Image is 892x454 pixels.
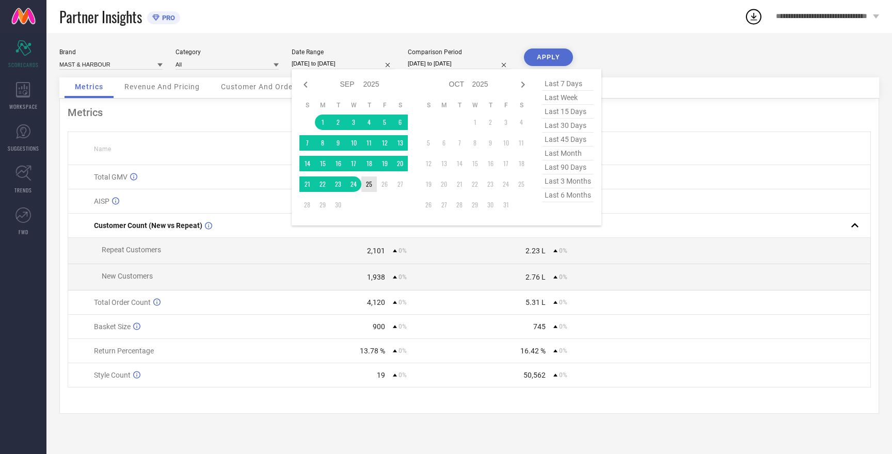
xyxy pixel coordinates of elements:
th: Monday [436,101,452,109]
span: Customer And Orders [221,83,300,91]
span: Revenue And Pricing [124,83,200,91]
td: Fri Sep 26 2025 [377,176,392,192]
td: Fri Oct 17 2025 [498,156,514,171]
input: Select date range [292,58,395,69]
div: 16.42 % [520,347,546,355]
td: Sun Sep 07 2025 [299,135,315,151]
div: Previous month [299,78,312,91]
td: Sat Oct 18 2025 [514,156,529,171]
td: Wed Oct 29 2025 [467,197,483,213]
div: 745 [533,322,546,331]
span: WORKSPACE [9,103,38,110]
td: Tue Oct 07 2025 [452,135,467,151]
td: Thu Oct 16 2025 [483,156,498,171]
button: APPLY [524,48,573,66]
th: Sunday [299,101,315,109]
th: Monday [315,101,330,109]
td: Wed Oct 01 2025 [467,115,483,130]
td: Fri Oct 10 2025 [498,135,514,151]
span: 0% [399,247,407,254]
td: Sun Sep 14 2025 [299,156,315,171]
th: Wednesday [346,101,361,109]
span: SCORECARDS [8,61,39,69]
td: Sat Sep 06 2025 [392,115,408,130]
div: 2,101 [367,247,385,255]
div: Date Range [292,48,395,56]
th: Sunday [421,101,436,109]
td: Mon Sep 22 2025 [315,176,330,192]
span: 0% [399,371,407,379]
span: SUGGESTIONS [8,144,39,152]
td: Thu Oct 23 2025 [483,176,498,192]
span: 0% [559,323,567,330]
span: last 7 days [542,77,594,91]
td: Tue Oct 21 2025 [452,176,467,192]
th: Tuesday [452,101,467,109]
td: Wed Sep 17 2025 [346,156,361,171]
td: Fri Sep 12 2025 [377,135,392,151]
span: TRENDS [14,186,32,194]
td: Thu Sep 11 2025 [361,135,377,151]
span: Name [94,145,111,153]
span: Partner Insights [59,6,142,27]
td: Mon Sep 01 2025 [315,115,330,130]
span: Basket Size [94,322,131,331]
span: AISP [94,197,109,205]
td: Fri Oct 24 2025 [498,176,514,192]
td: Tue Sep 09 2025 [330,135,346,151]
td: Wed Oct 22 2025 [467,176,483,192]
td: Thu Oct 30 2025 [483,197,498,213]
div: Open download list [744,7,763,26]
td: Sun Oct 05 2025 [421,135,436,151]
span: last 15 days [542,105,594,119]
td: Thu Oct 02 2025 [483,115,498,130]
td: Mon Oct 13 2025 [436,156,452,171]
td: Mon Sep 15 2025 [315,156,330,171]
td: Fri Sep 05 2025 [377,115,392,130]
div: Metrics [68,106,871,119]
td: Mon Sep 08 2025 [315,135,330,151]
div: 50,562 [523,371,546,379]
th: Thursday [483,101,498,109]
th: Saturday [392,101,408,109]
td: Thu Sep 18 2025 [361,156,377,171]
td: Fri Oct 03 2025 [498,115,514,130]
div: 2.76 L [525,273,546,281]
div: 4,120 [367,298,385,306]
span: last 3 months [542,174,594,188]
td: Sat Sep 20 2025 [392,156,408,171]
td: Sun Oct 12 2025 [421,156,436,171]
div: Comparison Period [408,48,511,56]
span: 0% [559,247,567,254]
td: Sun Sep 21 2025 [299,176,315,192]
div: Next month [517,78,529,91]
td: Tue Sep 23 2025 [330,176,346,192]
td: Sat Oct 11 2025 [514,135,529,151]
div: 19 [377,371,385,379]
span: 0% [399,273,407,281]
td: Sun Oct 19 2025 [421,176,436,192]
span: last week [542,91,594,105]
td: Wed Sep 24 2025 [346,176,361,192]
div: 13.78 % [360,347,385,355]
td: Tue Oct 14 2025 [452,156,467,171]
span: 0% [559,273,567,281]
span: last 90 days [542,160,594,174]
td: Sat Sep 13 2025 [392,135,408,151]
td: Mon Oct 06 2025 [436,135,452,151]
div: 5.31 L [525,298,546,306]
td: Mon Oct 20 2025 [436,176,452,192]
span: Metrics [75,83,103,91]
span: Style Count [94,371,131,379]
td: Wed Oct 08 2025 [467,135,483,151]
td: Wed Sep 03 2025 [346,115,361,130]
th: Wednesday [467,101,483,109]
input: Select comparison period [408,58,511,69]
td: Sun Sep 28 2025 [299,197,315,213]
span: FWD [19,228,28,236]
div: 1,938 [367,273,385,281]
td: Thu Sep 04 2025 [361,115,377,130]
td: Sat Oct 25 2025 [514,176,529,192]
span: Total GMV [94,173,128,181]
td: Sat Oct 04 2025 [514,115,529,130]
